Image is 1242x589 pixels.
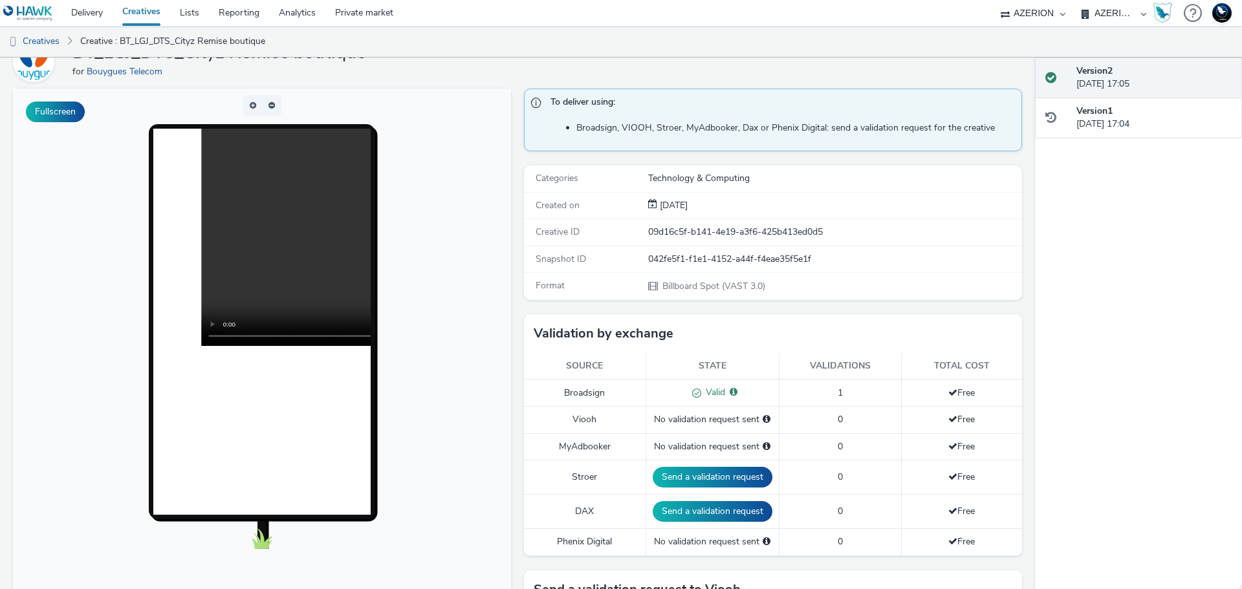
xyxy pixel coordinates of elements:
[87,65,168,78] a: Bouygues Telecom
[524,495,646,529] td: DAX
[13,55,60,67] a: Bouygues Telecom
[1212,3,1232,23] img: Support Hawk
[576,122,1015,134] li: Broadsign, VIOOH, Stroer, MyAdbooker, Dax or Phenix Digital: send a validation request for the cr...
[653,535,772,548] div: No validation request sent
[838,505,843,517] span: 0
[524,433,646,460] td: MyAdbooker
[524,380,646,407] td: Broadsign
[948,505,975,517] span: Free
[1153,3,1177,23] a: Hawk Academy
[838,535,843,548] span: 0
[648,226,1021,239] div: 09d16c5f-b141-4e19-a3f6-425b413ed0d5
[524,460,646,495] td: Stroer
[648,172,1021,185] div: Technology & Computing
[901,353,1022,380] th: Total cost
[646,353,779,380] th: State
[524,353,646,380] th: Source
[779,353,901,380] th: Validations
[653,501,772,522] button: Send a validation request
[524,529,646,555] td: Phenix Digital
[550,96,1008,112] span: To deliver using:
[653,467,772,487] button: Send a validation request
[536,172,578,184] span: Categories
[948,535,975,548] span: Free
[1153,3,1172,23] img: Hawk Academy
[763,440,770,453] div: Please select a deal below and click on Send to send a validation request to MyAdbooker.
[536,279,565,292] span: Format
[653,440,772,453] div: No validation request sent
[838,387,843,399] span: 1
[1076,105,1113,117] strong: Version 1
[838,440,843,453] span: 0
[948,440,975,453] span: Free
[1076,105,1232,131] div: [DATE] 17:04
[74,26,272,57] a: Creative : BT_LGJ_DTS_Cityz Remise boutique
[534,324,673,343] h3: Validation by exchange
[948,413,975,425] span: Free
[948,387,975,399] span: Free
[657,199,688,212] div: Creation 24 September 2025, 17:04
[661,280,765,292] span: Billboard Spot (VAST 3.0)
[838,471,843,483] span: 0
[648,253,1021,266] div: 042fe5f1-f1e1-4152-a44f-f4eae35f5e1f
[72,65,87,78] span: for
[15,43,52,80] img: Bouygues Telecom
[26,102,85,122] button: Fullscreen
[763,535,770,548] div: Please select a deal below and click on Send to send a validation request to Phenix Digital.
[948,471,975,483] span: Free
[657,199,688,211] span: [DATE]
[524,407,646,433] td: Viooh
[1076,65,1232,91] div: [DATE] 17:05
[701,386,725,398] span: Valid
[653,413,772,426] div: No validation request sent
[3,5,53,21] img: undefined Logo
[838,413,843,425] span: 0
[6,36,19,48] img: dooh
[536,199,580,211] span: Created on
[536,253,586,265] span: Snapshot ID
[1076,65,1113,77] strong: Version 2
[536,226,580,238] span: Creative ID
[763,413,770,426] div: Please select a deal below and click on Send to send a validation request to Viooh.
